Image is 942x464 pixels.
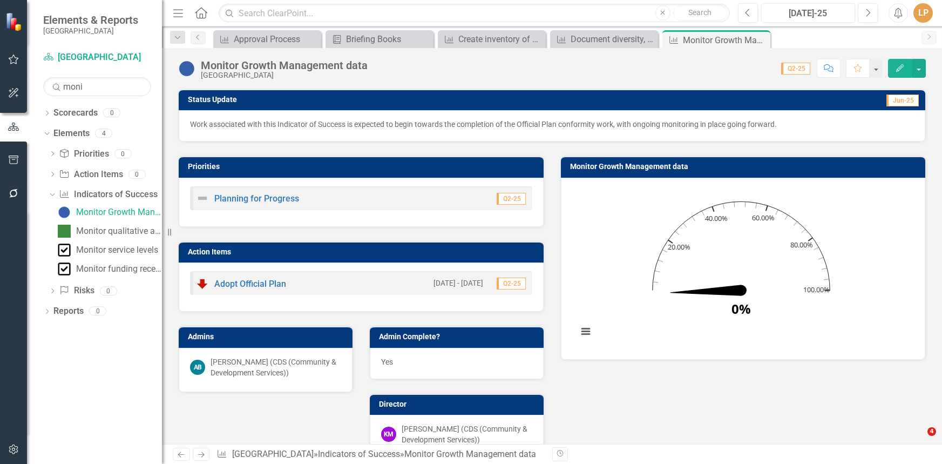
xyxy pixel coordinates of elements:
div: [PERSON_NAME] (CDS (Community & Development Services)) [402,423,532,445]
svg: Interactive chart [572,186,910,348]
div: KM [381,427,396,442]
img: Not Started [58,206,71,219]
div: Monitor funding received through grants [76,264,162,274]
img: Below Target [196,277,209,290]
div: 0 [100,286,117,295]
p: Work associated with this Indicator of Success is expected to begin towards the completion of the... [190,119,914,130]
a: Monitor service levels [55,241,158,259]
input: Search ClearPoint... [219,4,729,23]
img: ClearPoint Strategy [5,12,24,31]
div: [GEOGRAPHIC_DATA] [201,71,368,79]
a: Reports [53,305,84,318]
div: Chart. Highcharts interactive chart. [572,186,914,348]
div: Create inventory of vacant/surplus lands [458,32,543,46]
a: Briefing Books [328,32,431,46]
div: [PERSON_NAME] (CDS (Community & Development Services)) [211,357,341,378]
text: 40.00% [705,213,728,223]
div: Monitor Growth Management data [201,59,368,71]
h3: Action Items [188,248,538,256]
a: Adopt Official Plan [214,279,286,289]
a: Scorecards [53,107,98,119]
div: 0 [128,170,146,179]
path: 0. Actual. [670,285,741,298]
a: Risks [59,285,94,297]
small: [GEOGRAPHIC_DATA] [43,26,138,35]
h3: Admins [188,333,347,341]
text: 20.00% [668,242,690,252]
span: Elements & Reports [43,14,138,26]
button: View chart menu, Chart [578,324,593,339]
input: Search Below... [43,77,151,96]
div: » » [216,448,544,461]
h3: Director [379,400,538,408]
button: LP [913,3,933,23]
div: [DATE]-25 [765,7,852,20]
div: Monitor Growth Management data [683,33,768,47]
a: Action Items [59,169,123,181]
h3: Status Update [188,96,624,104]
small: [DATE] - [DATE] [433,278,483,288]
div: Monitor Growth Management data [76,207,162,217]
button: Search [673,5,727,21]
a: [GEOGRAPHIC_DATA] [232,449,314,459]
div: Monitor service levels [76,245,158,255]
img: Complete [58,244,71,257]
a: Monitor Growth Management data [55,204,162,221]
a: Planning for Progress [214,193,299,204]
a: Indicators of Success [59,189,157,201]
div: Briefing Books [346,32,431,46]
div: Monitor Growth Management data [404,449,536,459]
a: Document diversity, equity, and inclusion plans [553,32,655,46]
img: On Target [58,225,71,238]
div: Monitor qualitative and quantitative successes of implemented Shared Services [76,226,162,236]
a: Priorities [59,148,109,160]
a: Elements [53,127,90,140]
span: Q2-25 [781,63,810,75]
div: AB [190,360,205,375]
iframe: Intercom live chat [905,427,931,453]
div: 0 [114,149,132,158]
text: 80.00% [790,240,813,250]
text: 60.00% [752,213,775,223]
h3: Priorities [188,163,538,171]
span: Q2-25 [497,278,526,290]
a: Create inventory of vacant/surplus lands [440,32,543,46]
span: 4 [927,427,936,436]
div: 4 [95,129,112,138]
text: 0% [731,300,751,318]
a: Approval Process [216,32,318,46]
span: Jun-25 [886,95,919,106]
text: 100.00% [803,285,829,294]
img: Not Defined [196,192,209,205]
a: Indicators of Success [318,449,400,459]
span: Search [688,8,711,17]
div: Approval Process [234,32,318,46]
div: Document diversity, equity, and inclusion plans [571,32,655,46]
div: 0 [89,307,106,316]
span: Q2-25 [497,193,526,205]
button: [DATE]-25 [761,3,856,23]
span: Yes [381,358,393,366]
a: [GEOGRAPHIC_DATA] [43,51,151,64]
img: Complete [58,263,71,275]
img: Not Started [178,60,195,77]
h3: Monitor Growth Management data [570,163,920,171]
div: 0 [103,109,120,118]
a: Monitor qualitative and quantitative successes of implemented Shared Services [55,223,162,240]
a: Monitor funding received through grants [55,260,162,278]
h3: Admin Complete? [379,333,538,341]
